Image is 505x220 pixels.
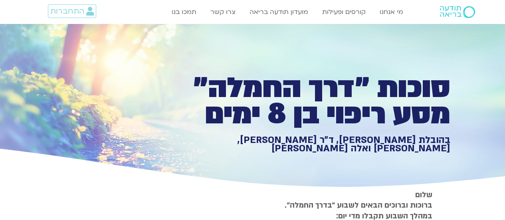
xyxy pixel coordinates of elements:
[440,6,475,18] img: תודעה בריאה
[415,190,432,200] strong: שלום
[376,4,407,20] a: מי אנחנו
[174,136,450,153] h1: בהובלת [PERSON_NAME], ד״ר [PERSON_NAME], [PERSON_NAME] ואלה [PERSON_NAME]
[206,4,240,20] a: צרו קשר
[48,4,96,18] a: התחברות
[174,75,450,127] h1: סוכות ״דרך החמלה״ מסע ריפוי בן 8 ימים
[246,4,312,20] a: מועדון תודעה בריאה
[318,4,370,20] a: קורסים ופעילות
[168,4,200,20] a: תמכו בנו
[50,7,84,16] span: התחברות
